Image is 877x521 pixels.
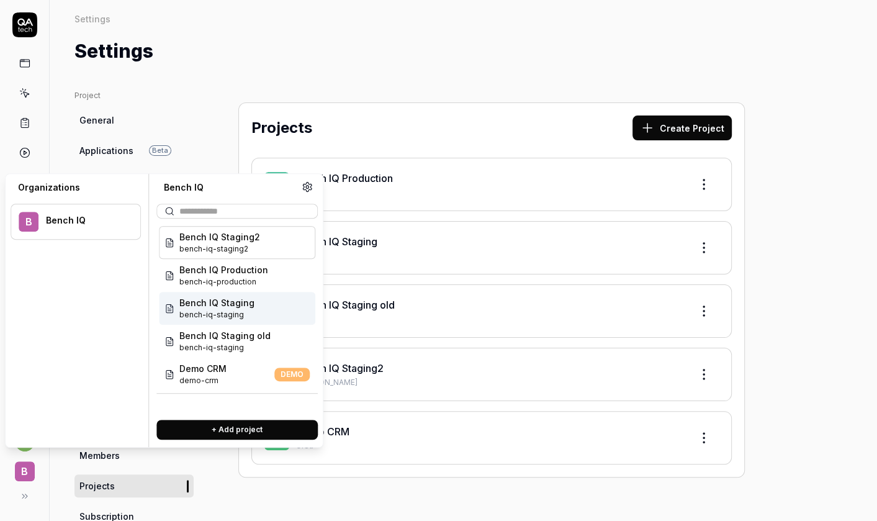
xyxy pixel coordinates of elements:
a: Bench IQ Staging2 [297,362,384,374]
p: [PERSON_NAME] [297,377,681,388]
span: Project ID: Lc8F [179,342,271,353]
span: B [264,172,289,197]
a: Projects [74,474,194,497]
h1: Settings [74,37,153,65]
p: VY9s [297,250,681,261]
span: Demo CRM [179,362,227,375]
a: Bench IQ Staging [297,235,377,248]
button: Create Project [632,116,732,140]
h2: Projects [251,117,312,139]
span: DEMO [274,368,310,381]
div: Organizations [11,181,141,194]
span: Applications [79,144,133,157]
span: Project ID: ihDE [179,243,260,255]
span: B [19,212,38,232]
p: vlA0 [297,187,681,198]
a: Bench IQ Staging old [297,299,395,311]
button: BBench IQ [11,204,141,240]
div: Settings [74,12,110,25]
a: Configs [74,170,194,193]
span: Projects [79,479,115,492]
a: Organization settings [302,181,313,196]
span: Beta [149,145,171,156]
a: ApplicationsBeta [74,139,194,162]
p: Lc8F [297,314,681,325]
span: B [15,461,35,481]
div: Suggestions [156,224,318,410]
a: Bench IQ Production [297,172,393,184]
span: Project ID: VY9s [179,309,254,320]
span: Members [79,449,120,462]
a: Members [74,444,194,467]
p: sf8u [297,440,681,451]
div: Project [74,90,194,101]
div: Bench IQ [46,215,124,226]
span: Bench IQ Staging2 [179,230,260,243]
div: Bench IQ [156,181,302,194]
button: B [5,451,44,484]
span: Bench IQ Staging [179,296,254,309]
span: Bench IQ Production [179,263,268,276]
span: Bench IQ Staging old [179,329,271,342]
span: General [79,114,114,127]
span: Project ID: sf8u [179,375,227,386]
button: + Add project [156,420,318,440]
span: Project ID: vlA0 [179,276,268,288]
a: General [74,109,194,132]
